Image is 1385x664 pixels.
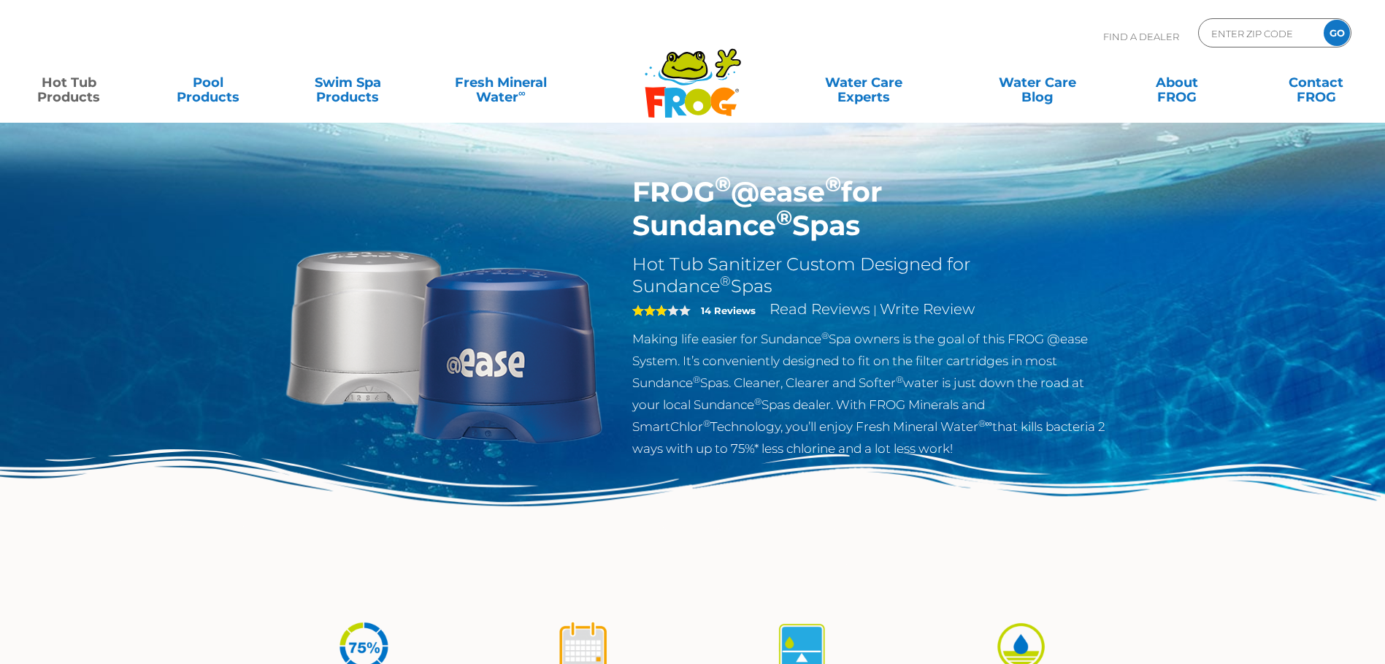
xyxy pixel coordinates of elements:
a: Hot TubProducts [15,68,123,97]
span: 3 [632,305,667,316]
a: Fresh MineralWater∞ [433,68,569,97]
sup: ® [715,171,731,196]
sup: ® [776,205,792,230]
sup: ® [821,330,829,341]
sup: ® [693,374,700,385]
p: Making life easier for Sundance Spa owners is the goal of this FROG @ease System. It’s convenient... [632,328,1109,459]
img: Sundance-cartridges-2.png [277,175,611,510]
sup: ∞ [518,87,526,99]
a: PoolProducts [154,68,263,97]
a: Water CareExperts [776,68,952,97]
p: Find A Dealer [1103,18,1179,55]
h1: FROG @ease for Sundance Spas [632,175,1109,243]
a: AboutFROG [1122,68,1231,97]
span: | [873,303,877,317]
sup: ® [754,396,761,407]
input: GO [1324,20,1350,46]
a: Read Reviews [770,300,870,318]
a: Write Review [880,300,975,318]
img: Frog Products Logo [637,29,749,118]
sup: ® [720,273,731,289]
sup: ® [703,418,710,429]
a: Water CareBlog [983,68,1091,97]
a: ContactFROG [1262,68,1370,97]
h2: Hot Tub Sanitizer Custom Designed for Sundance Spas [632,253,1109,297]
sup: ®∞ [978,418,992,429]
sup: ® [896,374,903,385]
strong: 14 Reviews [701,305,756,316]
sup: ® [825,171,841,196]
a: Swim SpaProducts [294,68,402,97]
